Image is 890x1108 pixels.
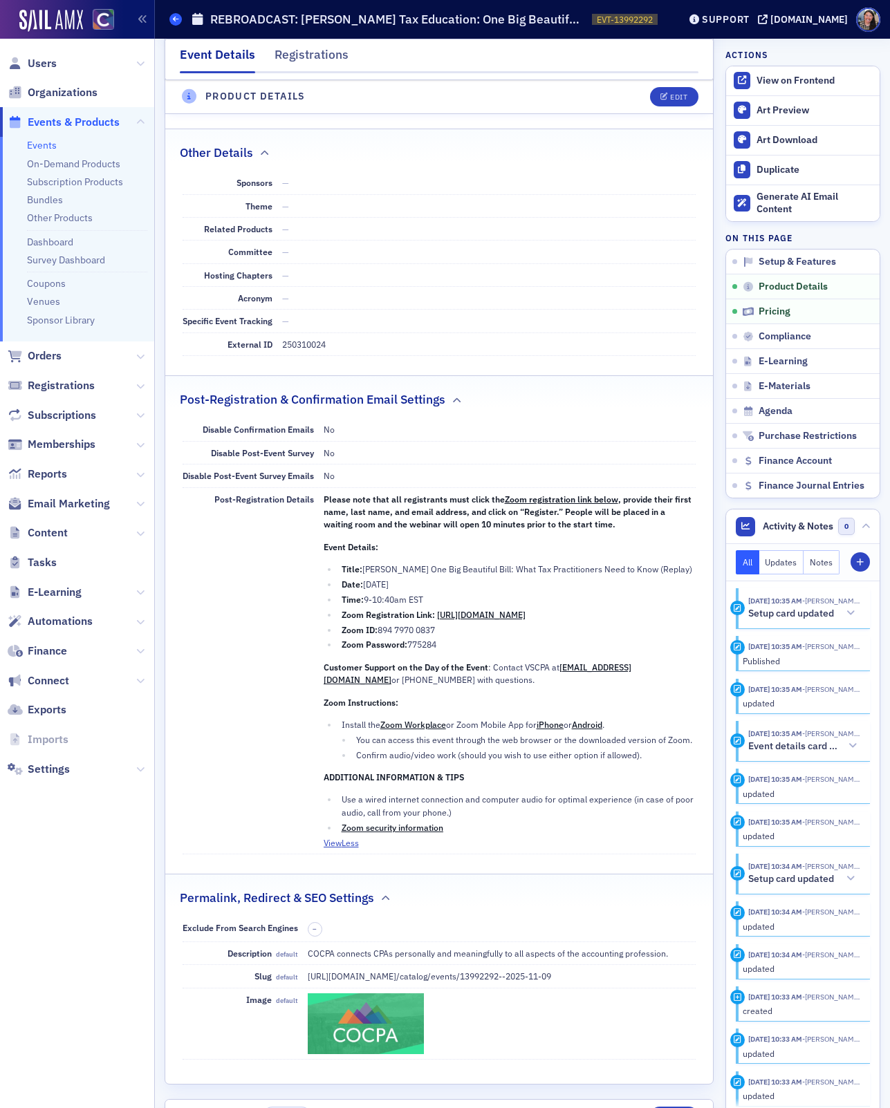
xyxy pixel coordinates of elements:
time: 8/8/2025 10:33 AM [748,992,802,1002]
a: Art Preview [726,96,880,125]
button: Upload attachment [66,453,77,464]
span: — [282,246,289,257]
span: Compliance [759,330,811,343]
a: Content [8,525,68,541]
dd: [URL][DOMAIN_NAME] / catalog/events/13992292- -2025-11-09 [308,965,696,987]
span: Related Products [204,223,272,234]
button: Generate AI Email Content [726,185,880,222]
a: Subscriptions [8,408,96,423]
a: Art Download [726,125,880,155]
span: Tiffany Carson [802,992,860,1002]
div: updated [743,1047,861,1060]
button: Updates [759,550,804,574]
img: SailAMX [93,9,114,30]
button: Edit [650,87,698,106]
h5: Setup card updated [748,608,834,620]
span: — [282,177,289,188]
div: Edit [670,93,687,101]
div: The team will be back 🕒 [22,68,216,95]
div: [DOMAIN_NAME] [770,13,848,26]
div: Update [730,815,745,829]
span: Subscriptions [28,408,96,423]
b: In 2 hours [34,83,89,94]
li: [PERSON_NAME] One Big Beautiful Bill: What Tax Practitioners Need to Know (Replay) [338,563,696,575]
span: E-Learning [759,355,808,368]
span: Organizations [28,85,98,100]
span: Tiffany Carson [802,596,860,605]
span: Sponsors [237,177,272,188]
strong: , provide their first name, last name, and email address, and click on “Register.” People will be... [324,494,692,530]
span: default [276,973,298,982]
dd: 250310024 [282,333,696,355]
a: Connect [8,673,69,688]
div: Update [730,1033,745,1047]
a: Events & Products [8,115,120,130]
span: – [313,924,317,934]
span: Content [28,525,68,541]
a: Android [572,719,602,730]
a: [URL][DOMAIN_NAME] [437,609,526,620]
h4: Actions [725,48,768,61]
div: Registrations [275,46,349,71]
a: Sponsor Library [27,314,95,326]
span: Finance Account [759,455,832,467]
div: Close [243,6,268,30]
time: 8/8/2025 10:35 AM [748,641,802,651]
strong: Title: [342,563,362,574]
a: Venues [27,295,60,308]
div: updated [743,697,861,709]
a: SailAMX [19,10,83,32]
div: created [743,1004,861,1017]
button: Home [216,6,243,32]
time: 8/8/2025 10:34 AM [748,950,802,959]
li: [DATE] [338,578,696,590]
time: 8/8/2025 10:35 AM [748,596,802,605]
button: Setup card updated [748,872,860,886]
a: Other Products [27,212,93,224]
button: All [736,550,759,574]
span: Registrations [28,378,95,393]
div: updated [743,829,861,842]
div: Activity [730,640,745,655]
span: default [276,950,298,959]
span: Tiffany Carson [802,729,860,738]
span: Agenda [759,405,792,417]
span: Slug [254,970,297,982]
strong: Customer Support on the Day of the Event [324,661,488,673]
strong: ADDITIONAL INFORMATION & TIPS [324,771,464,782]
button: ViewLess [324,836,359,849]
a: Settings [8,762,70,777]
span: — [282,200,289,212]
button: Event details card updated [748,739,860,753]
a: Organizations [8,85,98,100]
h1: Operator [67,13,116,24]
div: Activity [730,601,745,615]
a: Automations [8,614,93,629]
span: Post-Registration Details [214,494,314,505]
strong: Zoom ID: [342,624,378,635]
a: iPhone [537,719,564,730]
div: Event Details [180,46,255,73]
span: Disable Post-Event Survey [211,447,314,458]
div: updated [743,962,861,975]
a: View Homepage [83,9,114,32]
a: Imports [8,732,68,747]
span: Tiffany Carson [802,774,860,784]
span: Setup & Features [759,256,836,268]
div: Support [702,13,750,26]
div: updated [743,1089,861,1102]
a: Zoom registration link below [505,494,618,505]
span: Tiffany Carson [802,861,860,871]
time: 8/8/2025 10:33 AM [748,1077,802,1087]
span: Profile [856,8,880,32]
button: Setup card updated [748,606,860,621]
li: Install the or Zoom Mobile App for or . [338,718,696,731]
a: Exports [8,702,66,717]
button: Send a message… [237,447,259,469]
time: 8/8/2025 10:33 AM [748,1034,802,1044]
span: Tiffany Carson [802,641,860,651]
a: Survey Dashboard [27,254,105,266]
span: Users [28,56,57,71]
button: Gif picker [44,453,55,464]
